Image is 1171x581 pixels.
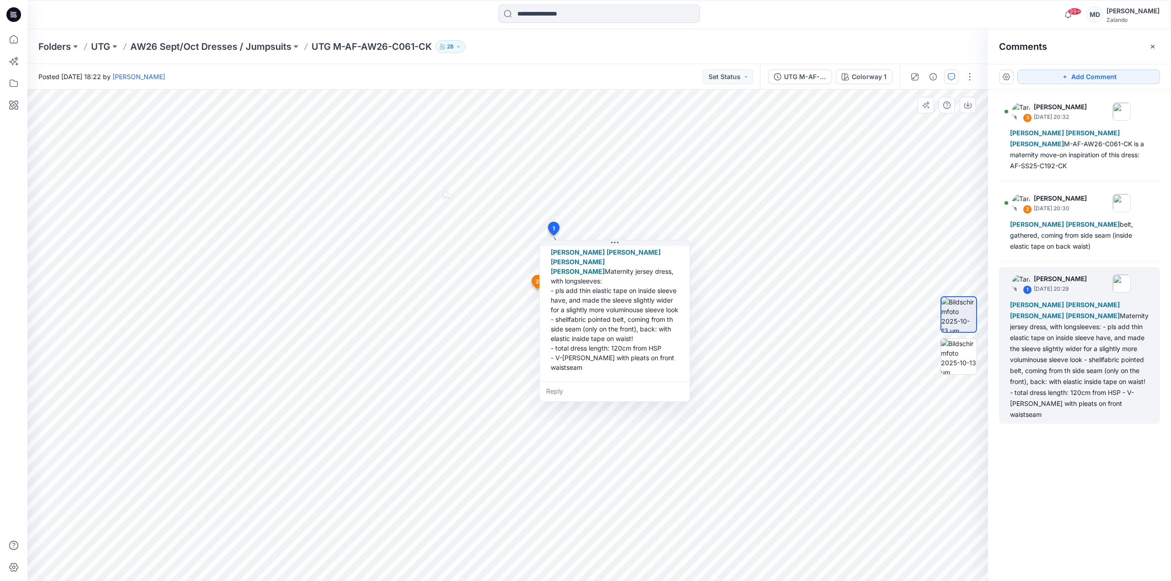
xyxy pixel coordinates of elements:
button: Colorway 1 [836,69,892,84]
img: Tania Baumeister-Hanff [1012,274,1030,293]
p: [DATE] 20:32 [1034,112,1087,122]
span: [PERSON_NAME] [551,248,605,256]
div: M-AF-AW26-C061-CK is a maternity move-on inspiration of this dress: AF-SS25-C192-CK [1010,128,1149,171]
span: [PERSON_NAME] [1066,129,1120,137]
p: [DATE] 20:30 [1034,204,1087,213]
img: Tania Baumeister-Hanff [1012,194,1030,212]
a: AW26 Sept/Oct Dresses / Jumpsuits [130,40,291,53]
img: Bildschirmfoto 2025-10-13 um 20.22.13 [941,297,976,332]
span: [PERSON_NAME] [1010,140,1064,148]
span: [PERSON_NAME] [1010,220,1064,228]
button: Add Comment [1017,69,1160,84]
div: Maternity jersey dress, with longsleeves: - pls add thin elastic tape on inside sleeve have, and ... [1010,299,1149,420]
span: [PERSON_NAME] [1010,312,1064,320]
div: MD [1086,6,1103,23]
p: [DATE] 20:29 [1034,284,1087,293]
span: [PERSON_NAME] [551,258,605,266]
div: Maternity jersey dress, with longsleeves: - pls add thin elastic tape on inside sleeve have, and ... [547,244,682,376]
div: UTG M-AF-AW26-C061-CK [784,72,826,82]
span: [PERSON_NAME] [1066,312,1120,320]
span: [PERSON_NAME] [1066,301,1120,309]
button: 28 [435,40,465,53]
a: UTG [91,40,110,53]
span: [PERSON_NAME] [551,267,605,275]
a: Folders [38,40,71,53]
span: Posted [DATE] 18:22 by [38,72,165,81]
p: 28 [447,42,454,52]
p: [PERSON_NAME] [1034,193,1087,204]
div: belt, gathered, coming from side seam (inside elastic tape on back waist) [1010,219,1149,252]
p: [PERSON_NAME] [1034,101,1087,112]
div: Colorway 1 [852,72,886,82]
p: UTG M-AF-AW26-C061-CK [312,40,432,53]
span: 1 [553,224,555,233]
div: Reply [540,381,690,401]
div: 3 [1023,113,1032,123]
p: [PERSON_NAME] [1034,273,1087,284]
span: [PERSON_NAME] [1010,129,1064,137]
img: Tania Baumeister-Hanff [1012,102,1030,121]
button: UTG M-AF-AW26-C061-CK [768,69,832,84]
h2: Comments [999,41,1047,52]
div: 1 [1023,285,1032,294]
img: Bildschirmfoto 2025-10-13 um 20.22.32 [941,339,977,374]
div: Zalando [1107,16,1160,23]
a: [PERSON_NAME] [113,73,165,80]
span: 2 [536,277,539,286]
span: [PERSON_NAME] [1010,301,1064,309]
span: [PERSON_NAME] [1066,220,1120,228]
div: [PERSON_NAME] [1107,5,1160,16]
span: 99+ [1068,8,1081,15]
button: Details [926,69,940,84]
span: [PERSON_NAME] [607,248,661,256]
div: 2 [1023,205,1032,214]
